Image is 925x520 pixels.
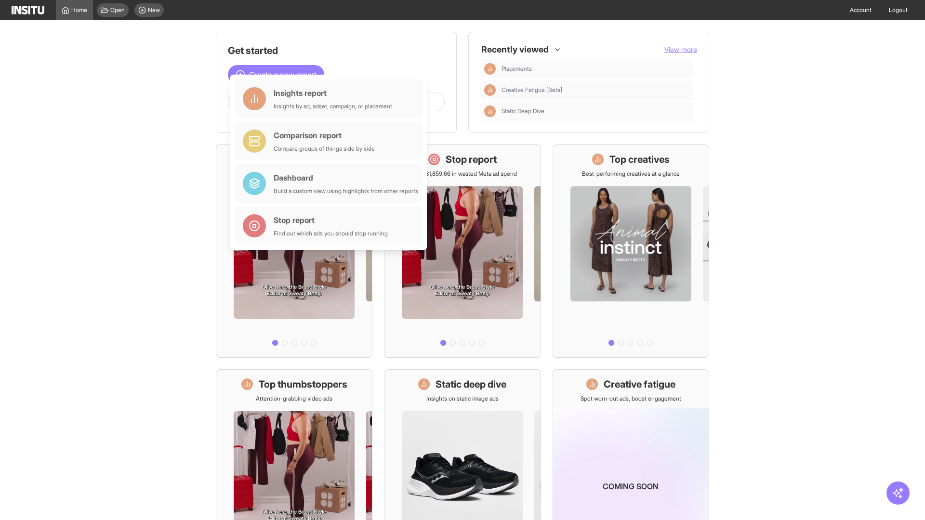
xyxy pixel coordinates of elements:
div: Insights [484,105,496,117]
span: Static Deep Dive [502,107,544,115]
button: View more [664,45,697,54]
span: Placements [502,65,532,73]
img: Logo [12,6,44,14]
span: View more [664,45,697,53]
div: Stop report [274,214,388,226]
span: Static Deep Dive [502,107,689,115]
div: Dashboard [274,172,418,183]
span: Creative Fatigue [Beta] [502,86,689,94]
a: Stop reportSave £31,859.66 in wasted Meta ad spend [384,144,541,358]
h1: Get started [228,44,445,57]
p: Insights on static image ads [426,395,499,403]
div: Build a custom view using highlights from other reports [274,187,418,195]
h1: Top creatives [609,153,670,166]
button: Create a new report [228,65,324,84]
h1: Top thumbstoppers [259,377,347,391]
span: New [148,6,160,14]
a: Top creativesBest-performing creatives at a glance [553,144,709,358]
p: Save £31,859.66 in wasted Meta ad spend [408,170,517,178]
div: Insights [484,63,496,75]
div: Find out which ads you should stop running [274,230,388,237]
div: Comparison report [274,130,375,141]
div: Insights by ad, adset, campaign, or placement [274,103,392,110]
span: Create a new report [249,69,317,80]
h1: Static deep dive [436,377,506,391]
h1: Stop report [446,153,497,166]
p: Attention-grabbing video ads [256,395,332,403]
a: What's live nowSee all active ads instantly [216,144,372,358]
span: Home [71,6,87,14]
div: Compare groups of things side by side [274,145,375,153]
span: Open [110,6,125,14]
div: Insights [484,84,496,96]
span: Creative Fatigue [Beta] [502,86,562,94]
p: Best-performing creatives at a glance [582,170,680,178]
div: Insights report [274,87,392,99]
span: Placements [502,65,689,73]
